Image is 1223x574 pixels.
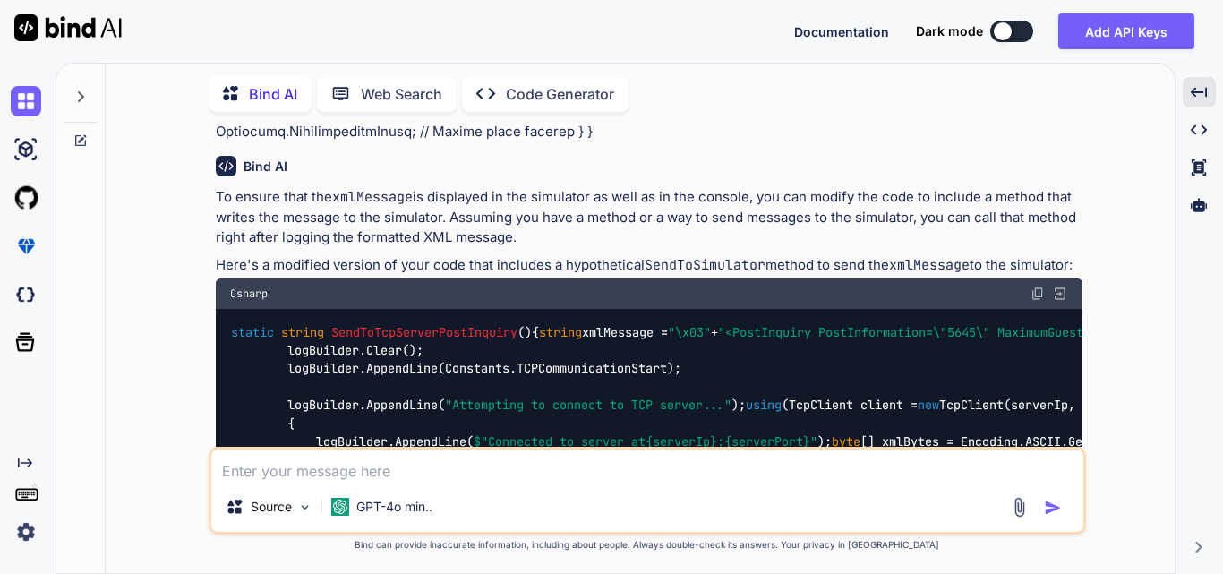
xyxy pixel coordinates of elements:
[1052,286,1068,302] img: Open in Browser
[11,86,41,116] img: chat
[216,255,1082,276] p: Here's a modified version of your code that includes a hypothetical method to send the to the sim...
[1031,287,1045,301] img: copy
[11,134,41,165] img: ai-studio
[332,188,413,206] code: xmlMessage
[11,231,41,261] img: premium
[209,538,1086,552] p: Bind can provide inaccurate information, including about people. Always double-check its answers....
[281,324,324,340] span: string
[11,183,41,213] img: githubLight
[724,433,810,450] span: {serverPort}
[230,287,268,301] span: Csharp
[832,433,860,450] span: byte
[1044,499,1062,517] img: icon
[356,498,432,516] p: GPT-4o min..
[918,398,939,414] span: new
[916,22,983,40] span: Dark mode
[244,158,287,176] h6: Bind AI
[506,83,614,105] p: Code Generator
[14,14,122,41] img: Bind AI
[445,398,731,414] span: "Attempting to connect to TCP server..."
[231,324,532,340] span: ()
[668,324,711,340] span: "\x03"
[474,433,817,450] span: $"Connected to server at : "
[331,498,349,516] img: GPT-4o mini
[1009,497,1030,518] img: attachment
[11,517,41,547] img: settings
[251,498,292,516] p: Source
[11,279,41,310] img: darkCloudIdeIcon
[746,398,782,414] span: using
[249,83,297,105] p: Bind AI
[794,22,889,41] button: Documentation
[1058,13,1194,49] button: Add API Keys
[646,433,717,450] span: {serverIp}
[539,324,582,340] span: string
[361,83,442,105] p: Web Search
[231,324,274,340] span: static
[889,256,970,274] code: xmlMessage
[216,187,1082,248] p: To ensure that the is displayed in the simulator as well as in the console, you can modify the co...
[331,324,517,340] span: SendToTcpServerPostInquiry
[794,24,889,39] span: Documentation
[297,500,312,515] img: Pick Models
[645,256,765,274] code: SendToSimulator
